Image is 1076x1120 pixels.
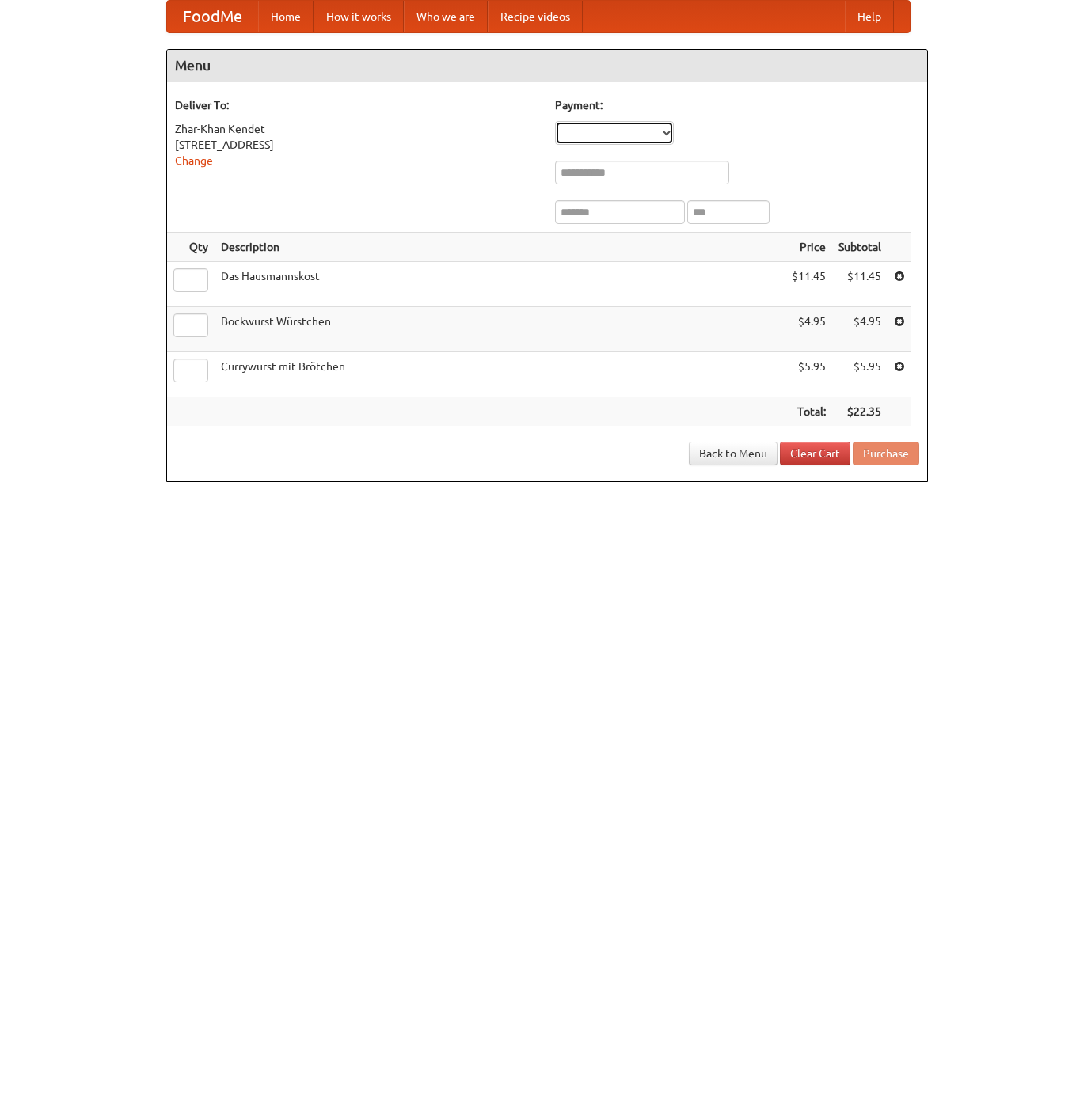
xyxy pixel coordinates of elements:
[785,233,832,262] th: Price
[215,233,785,262] th: Description
[215,262,785,307] td: Das Hausmannskost
[215,352,785,397] td: Currywurst mit Brötchen
[832,352,888,397] td: $5.95
[258,1,314,32] a: Home
[167,1,258,32] a: FoodMe
[853,442,919,465] button: Purchase
[785,352,832,397] td: $5.95
[175,137,539,153] div: [STREET_ADDRESS]
[785,262,832,307] td: $11.45
[555,97,919,113] h5: Payment:
[832,262,888,307] td: $11.45
[780,442,850,465] a: Clear Cart
[832,233,888,262] th: Subtotal
[175,121,539,137] div: Zhar-Khan Kendet
[167,233,215,262] th: Qty
[785,307,832,352] td: $4.95
[832,307,888,352] td: $4.95
[488,1,583,32] a: Recipe videos
[167,50,927,82] h4: Menu
[404,1,488,32] a: Who we are
[845,1,894,32] a: Help
[314,1,404,32] a: How it works
[175,154,213,167] a: Change
[832,397,888,427] th: $22.35
[785,397,832,427] th: Total:
[175,97,539,113] h5: Deliver To:
[215,307,785,352] td: Bockwurst Würstchen
[689,442,778,465] a: Back to Menu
